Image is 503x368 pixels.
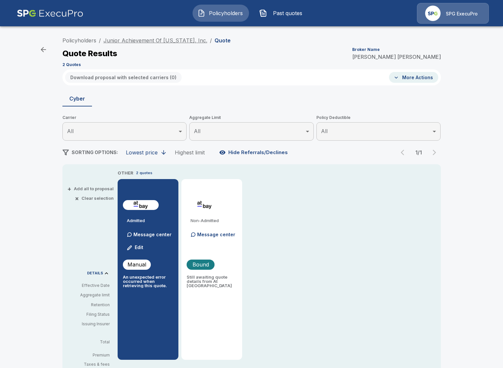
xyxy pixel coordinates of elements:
button: Policyholders IconPolicyholders [193,5,249,22]
span: SORTING OPTIONS: [72,149,118,155]
img: Past quotes Icon [259,9,267,17]
span: Past quotes [270,9,306,17]
nav: breadcrumb [62,36,231,44]
span: + [67,187,71,191]
a: Junior Achievement Of [US_STATE], Inc. [103,37,207,44]
p: Message center [197,231,235,238]
p: An unexpected error occurred when retrieving this quote. [123,275,173,288]
p: Issuing Insurer [68,321,110,327]
p: 2 Quotes [62,63,81,67]
p: 1 / 1 [412,150,425,155]
p: Still awaiting quote details from At [GEOGRAPHIC_DATA] [187,275,237,288]
p: Aggregate limit [68,292,110,298]
img: AA Logo [17,3,83,24]
img: atbaycybersurplus [126,200,156,210]
p: quotes [140,170,152,176]
p: DETAILS [87,271,103,275]
p: Broker Name [352,48,380,52]
span: All [321,128,328,134]
img: atbaycybersurplus [189,200,220,210]
span: All [67,128,74,134]
button: Download proposal with selected carriers (0) [65,72,182,83]
button: More Actions [389,72,438,83]
p: 2 [136,170,138,176]
p: Taxes & fees [68,362,115,366]
button: Edit [124,241,147,254]
span: Policyholders [208,9,244,17]
p: SPG ExecuPro [446,11,478,17]
span: × [75,196,79,200]
a: Policyholders [62,37,96,44]
p: Manual [127,261,146,268]
button: Past quotes IconPast quotes [254,5,311,22]
p: Filing Status [68,311,110,317]
span: Aggregate Limit [189,114,314,121]
a: Agency IconSPG ExecuPro [417,3,489,24]
span: All [194,128,200,134]
p: Message center [133,231,171,238]
img: Agency Icon [425,6,441,21]
span: Policy Deductible [316,114,441,121]
p: OTHER [118,170,133,176]
button: Hide Referrals/Declines [218,146,290,159]
p: Quote [215,38,231,43]
p: Retention [68,302,110,308]
div: Lowest price [126,149,158,156]
button: +Add all to proposal [69,187,114,191]
div: Highest limit [175,149,205,156]
img: Policyholders Icon [197,9,205,17]
p: Bound [193,261,209,268]
p: Admitted [127,218,173,223]
button: Cyber [62,91,92,106]
p: Premium [68,353,115,357]
p: Quote Results [62,50,117,57]
li: / [210,36,212,44]
span: Carrier [62,114,187,121]
p: Non-Admitted [191,218,237,223]
p: Effective Date [68,283,110,288]
li: / [99,36,101,44]
button: ×Clear selection [76,196,114,200]
p: Total [68,340,115,344]
p: [PERSON_NAME] [PERSON_NAME] [352,54,441,59]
